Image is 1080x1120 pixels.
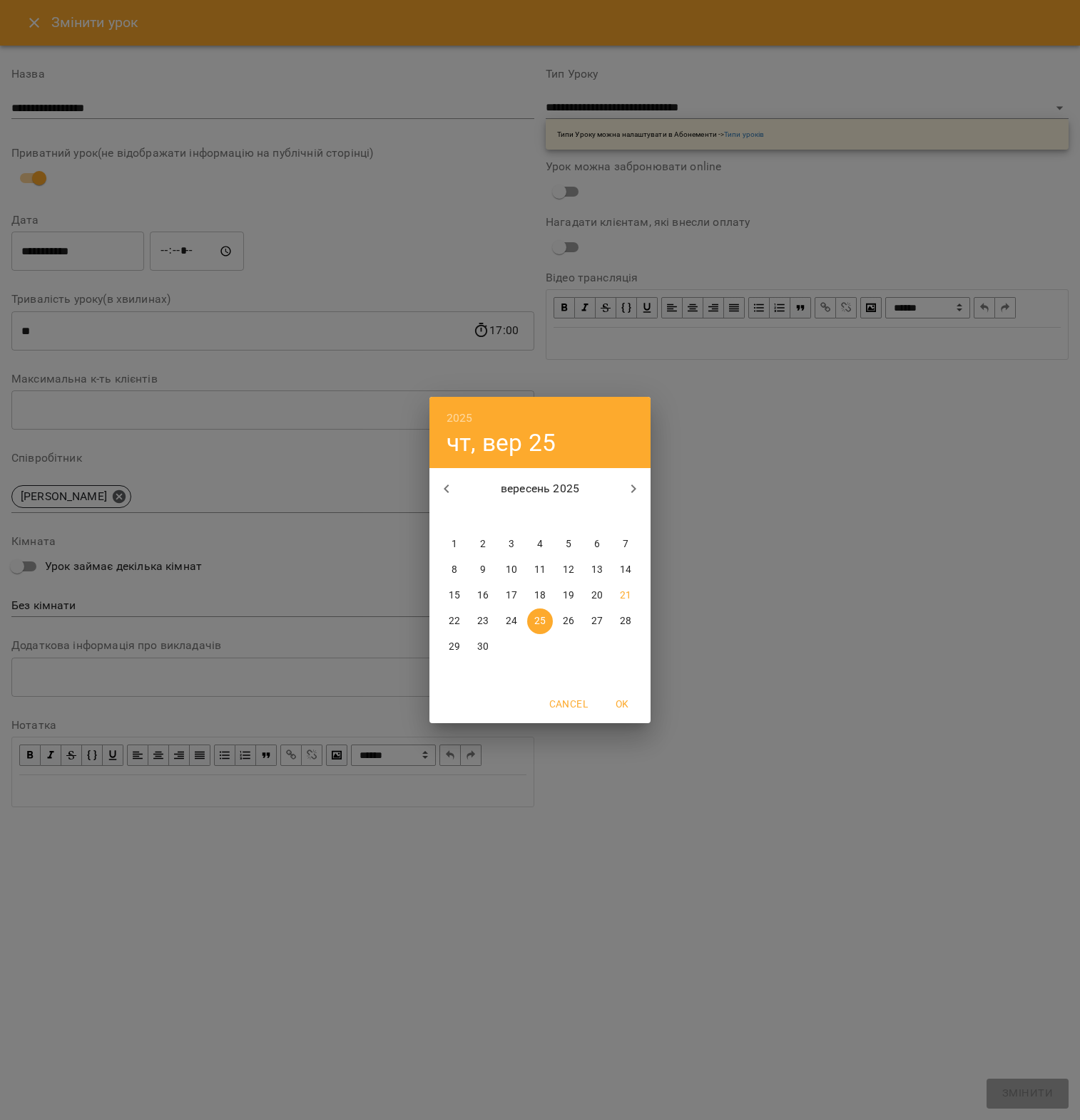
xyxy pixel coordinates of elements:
p: 4 [537,537,543,551]
button: 25 [527,608,553,634]
button: 29 [442,634,467,660]
p: 18 [534,588,546,603]
button: 2 [470,532,496,557]
button: 12 [556,557,581,583]
span: ср [499,510,524,524]
button: 20 [584,583,610,608]
p: 2 [480,537,486,551]
p: 12 [563,563,574,577]
p: 14 [620,563,631,577]
span: сб [584,510,610,524]
button: 24 [499,608,524,634]
p: 16 [477,588,489,603]
p: 29 [449,640,460,654]
p: 5 [566,537,571,551]
p: 9 [480,563,486,577]
span: чт [527,510,553,524]
button: 30 [470,634,496,660]
button: 18 [527,583,553,608]
p: 28 [620,614,631,628]
button: 16 [470,583,496,608]
p: 26 [563,614,574,628]
p: 13 [591,563,603,577]
button: 19 [556,583,581,608]
button: 4 [527,532,553,557]
button: 10 [499,557,524,583]
button: 6 [584,532,610,557]
button: 3 [499,532,524,557]
button: 22 [442,608,467,634]
button: 7 [613,532,638,557]
button: 17 [499,583,524,608]
button: 5 [556,532,581,557]
button: 11 [527,557,553,583]
span: OK [605,695,639,712]
button: 13 [584,557,610,583]
p: 3 [509,537,514,551]
p: 1 [452,537,457,551]
button: 2025 [447,408,473,428]
p: 21 [620,588,631,603]
p: 20 [591,588,603,603]
p: 24 [506,614,517,628]
button: 23 [470,608,496,634]
p: 30 [477,640,489,654]
button: OK [599,691,645,717]
p: 27 [591,614,603,628]
button: чт, вер 25 [447,428,556,457]
p: 10 [506,563,517,577]
p: 7 [623,537,628,551]
p: 17 [506,588,517,603]
p: 25 [534,614,546,628]
button: 15 [442,583,467,608]
button: 26 [556,608,581,634]
button: 1 [442,532,467,557]
span: Cancel [549,695,588,712]
p: 8 [452,563,457,577]
p: 19 [563,588,574,603]
span: пн [442,510,467,524]
span: пт [556,510,581,524]
p: 22 [449,614,460,628]
span: нд [613,510,638,524]
button: 14 [613,557,638,583]
button: Cancel [544,691,594,717]
button: 28 [613,608,638,634]
button: 27 [584,608,610,634]
span: вт [470,510,496,524]
button: 21 [613,583,638,608]
p: вересень 2025 [464,480,617,497]
p: 15 [449,588,460,603]
p: 11 [534,563,546,577]
p: 6 [594,537,600,551]
p: 23 [477,614,489,628]
button: 9 [470,557,496,583]
button: 8 [442,557,467,583]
